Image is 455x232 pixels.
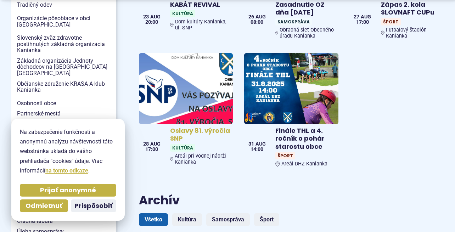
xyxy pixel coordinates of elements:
span: 08:00 [248,20,266,25]
button: Odmietnuť [20,199,68,212]
a: Osobnosti obce [11,98,116,109]
span: 20:00 [143,20,161,25]
span: 31 [248,142,254,147]
span: aug [361,15,371,19]
span: Osobnosti obce [17,98,111,109]
a: Všetko [139,213,168,226]
span: 14:00 [248,147,266,152]
span: aug [255,15,266,19]
h4: Oslavy 81. výročia SNP [170,127,230,143]
h4: KABÁT REVIVAL [170,1,230,9]
a: Základná organizácia Jednoty dôchodcov na [GEOGRAPHIC_DATA] [GEOGRAPHIC_DATA] [11,56,116,79]
span: Prijať anonymné [40,186,96,194]
span: Šport [381,18,401,26]
span: Futbalový štadión Kanianka [386,27,441,39]
span: 26 [248,15,254,19]
span: 28 [143,142,149,147]
a: na tomto odkaze [45,167,88,174]
span: Prispôsobiť [74,202,113,210]
span: Samospráva [275,18,312,26]
h4: Zápas 2. kola SLOVNAFT CUPu [381,1,441,17]
span: aug [150,15,161,19]
button: Prispôsobiť [71,199,116,212]
a: Slovenský zväz zdravotne postihnutých základná organizácia Kanianka [11,33,116,56]
span: Úradná tabuľa [17,216,111,226]
span: 27 [354,15,359,19]
span: aug [255,142,266,147]
a: Finále THL a 4. ročník o pohár starostu obce ŠportAreál DHZ Kanianka 31 aug 14:00 [244,53,338,170]
a: Partnerské mestá [11,108,116,119]
button: Prijať anonymné [20,184,116,197]
a: Fotogaléria [11,119,116,130]
a: Organizácie pôsobiace v obci [GEOGRAPHIC_DATA] [11,13,116,30]
span: Partnerské mestá [17,108,111,119]
span: Obradná sieť Obecného úradu Kanianka [280,27,336,39]
span: Odmietnuť [26,202,62,210]
a: Samospráva [206,213,250,226]
span: Dom kultúry Kanianka, ul. SNP [175,19,230,31]
span: Základná organizácia Jednoty dôchodcov na [GEOGRAPHIC_DATA] [GEOGRAPHIC_DATA] [17,56,111,79]
span: Areál pri vodnej nádrži Kanianka [175,153,230,165]
a: Občianske združenie KRASA A-klub Kanianka [11,79,116,95]
span: 17:00 [354,20,371,25]
span: aug [150,142,161,147]
a: Kultúra [172,213,202,226]
span: 17:00 [143,147,161,152]
p: Na zabezpečenie funkčnosti a anonymnú analýzu návštevnosti táto webstránka ukladá do vášho prehli... [20,127,116,175]
span: Kultúra [170,144,195,152]
span: Organizácie pôsobiace v obci [GEOGRAPHIC_DATA] [17,13,111,30]
span: Občianske združenie KRASA A-klub Kanianka [17,79,111,95]
span: Areál DHZ Kanianka [281,161,327,167]
span: Kultúra [170,10,195,17]
a: Úradná tabuľa [11,216,116,226]
h4: Zasadnutie OZ dňa [DATE] [275,1,335,17]
span: 23 [143,15,149,19]
a: Šport [254,213,279,226]
span: Slovenský zväz zdravotne postihnutých základná organizácia Kanianka [17,33,111,56]
h4: Finále THL a 4. ročník o pohár starostu obce [275,127,335,151]
a: Oslavy 81. výročia SNP KultúraAreál pri vodnej nádrži Kanianka 28 aug 17:00 [139,53,233,168]
span: Šport [275,152,295,159]
h2: Archív [139,194,444,207]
